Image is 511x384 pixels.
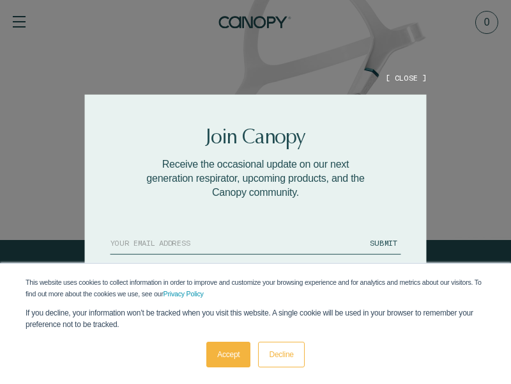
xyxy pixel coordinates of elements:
a: Decline [258,342,304,367]
input: YOUR EMAIL ADDRESS [111,232,366,254]
a: Privacy Policy [164,290,204,298]
p: If you decline, your information won’t be tracked when you visit this website. A single cookie wi... [26,307,485,330]
p: Receive the occasional update on our next generation respirator, upcoming products, and the Canop... [139,157,372,200]
button: [ CLOSE ] [385,72,426,83]
h2: Join Canopy [139,127,372,147]
a: Accept [206,342,250,367]
button: SUBMIT [366,232,401,254]
span: SUBMIT [370,238,397,247]
span: This website uses cookies to collect information in order to improve and customize your browsing ... [26,278,482,298]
